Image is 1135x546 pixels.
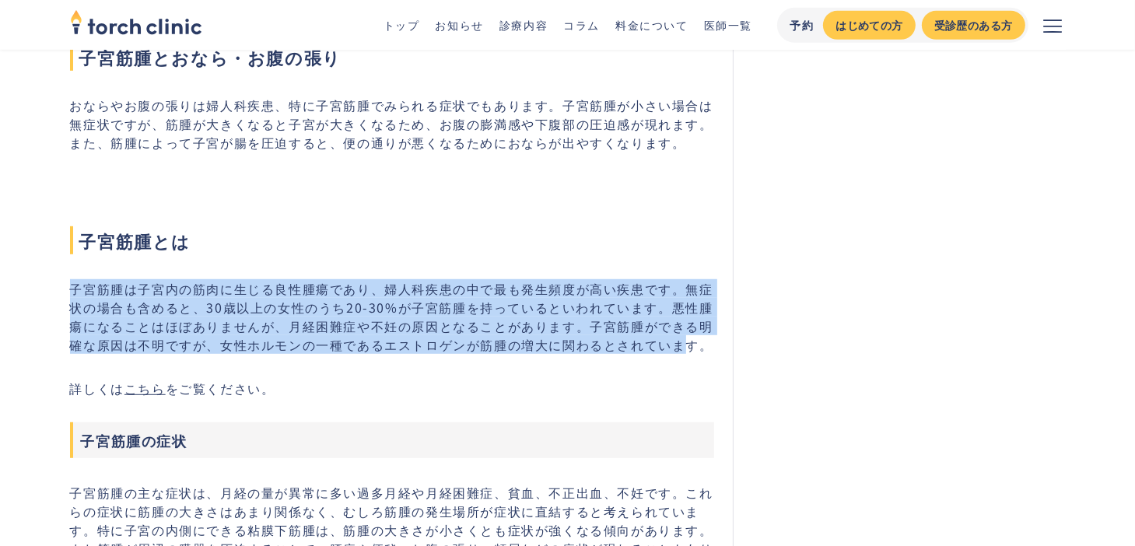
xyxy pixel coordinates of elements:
div: 受診歴のある方 [934,17,1013,33]
a: コラム [563,17,600,33]
a: 診療内容 [499,17,548,33]
a: 受診歴のある方 [922,11,1025,40]
a: トップ [384,17,420,33]
a: こちら [124,379,166,397]
img: torch clinic [70,5,202,39]
span: 子宮筋腫とは [70,226,715,254]
a: お知らせ [435,17,483,33]
a: 料金について [615,17,688,33]
p: おならやお腹の張りは婦人科疾患、特に子宮筋腫でみられる症状でもあります。子宮筋腫が小さい場合は無症状ですが、筋腫が大きくなると子宮が大きくなるため、お腹の膨満感や下腹部の圧迫感が現れます。また、... [70,96,715,152]
a: 医師一覧 [704,17,752,33]
a: home [70,11,202,39]
div: はじめての方 [835,17,902,33]
p: 子宮筋腫は子宮内の筋肉に生じる良性腫瘍であり、婦人科疾患の中で最も発生頻度が高い疾患です。無症状の場合も含めると、30歳以上の女性のうち20-30%が子宮筋腫を持っているといわれています。悪性腫... [70,279,715,354]
p: 詳しくは をご覧ください。 [70,379,715,397]
h3: 子宮筋腫の症状 [70,422,715,458]
div: 予約 [790,17,814,33]
span: 子宮筋腫とおなら・お腹の張り [70,43,715,71]
a: はじめての方 [823,11,915,40]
